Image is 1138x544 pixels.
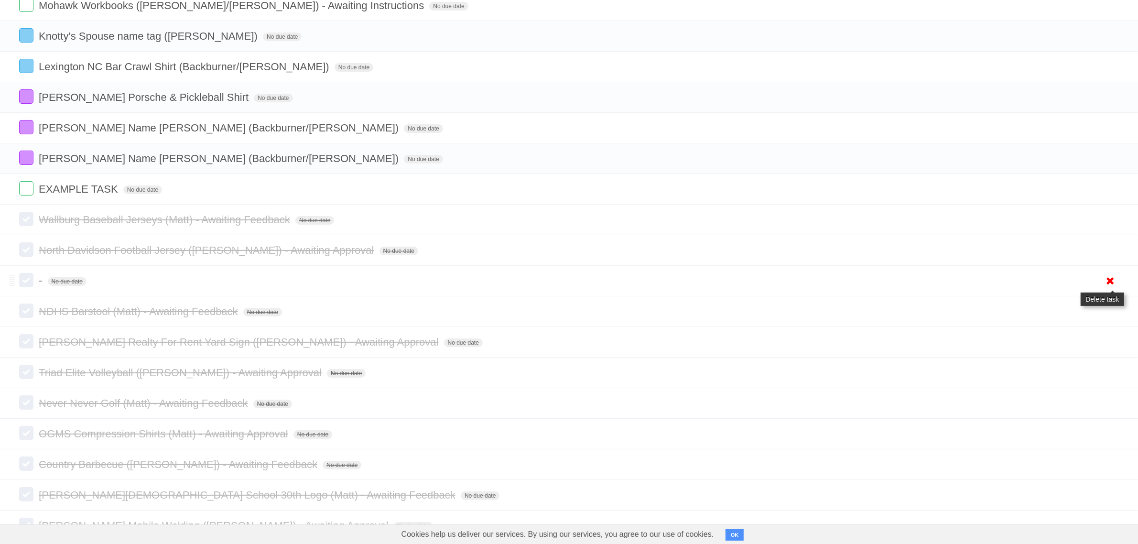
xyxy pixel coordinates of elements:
span: EXAMPLE TASK [39,183,120,195]
label: Done [19,457,33,471]
label: Done [19,365,33,379]
span: No due date [253,400,292,408]
label: Done [19,120,33,134]
span: No due date [461,491,499,500]
label: Done [19,151,33,165]
span: [PERSON_NAME] Realty For Rent Yard Sign ([PERSON_NAME]) - Awaiting Approval [39,336,441,348]
span: No due date [404,124,443,133]
label: Done [19,242,33,257]
span: No due date [335,63,373,72]
span: Never Never Golf (Matt) - Awaiting Feedback [39,397,250,409]
span: NDHS Barstool (Matt) - Awaiting Feedback [39,305,240,317]
span: [PERSON_NAME] Name [PERSON_NAME] (Backburner/[PERSON_NAME]) [39,122,401,134]
label: Done [19,304,33,318]
span: No due date [323,461,361,469]
span: No due date [48,277,87,286]
span: No due date [404,155,443,163]
span: No due date [444,338,483,347]
span: No due date [254,94,293,102]
span: No due date [379,247,418,255]
span: Triad Elite Volleyball ([PERSON_NAME]) - Awaiting Approval [39,367,324,379]
label: Done [19,181,33,196]
label: Done [19,89,33,104]
span: No due date [394,522,433,531]
span: No due date [293,430,332,439]
span: Wallburg Baseball Jerseys (Matt) - Awaiting Feedback [39,214,293,226]
label: Done [19,28,33,43]
button: OK [726,529,744,541]
span: No due date [243,308,282,316]
span: - [39,275,44,287]
span: Knotty's Spouse name tag ([PERSON_NAME]) [39,30,260,42]
label: Done [19,518,33,532]
span: OGMS Compression Shirts (Matt) - Awaiting Approval [39,428,291,440]
label: Done [19,59,33,73]
span: North Davidson Football Jersey ([PERSON_NAME]) - Awaiting Approval [39,244,376,256]
span: [PERSON_NAME] Name [PERSON_NAME] (Backburner/[PERSON_NAME]) [39,152,401,164]
span: [PERSON_NAME] Mobile Welding ([PERSON_NAME]) - Awaiting Approval [39,520,391,532]
label: Done [19,273,33,287]
span: [PERSON_NAME][DEMOGRAPHIC_DATA] School 30th Logo (Matt) - Awaiting Feedback [39,489,458,501]
span: No due date [295,216,334,225]
label: Done [19,212,33,226]
span: No due date [123,185,162,194]
label: Done [19,334,33,348]
label: Done [19,426,33,440]
label: Done [19,487,33,501]
span: No due date [263,33,302,41]
label: Done [19,395,33,410]
span: Country Barbecue ([PERSON_NAME]) - Awaiting Feedback [39,458,320,470]
span: Cookies help us deliver our services. By using our services, you agree to our use of cookies. [392,525,724,544]
span: [PERSON_NAME] Porsche & Pickleball Shirt [39,91,251,103]
span: No due date [429,2,468,11]
span: Lexington NC Bar Crawl Shirt (Backburner/[PERSON_NAME]) [39,61,332,73]
span: No due date [327,369,366,378]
